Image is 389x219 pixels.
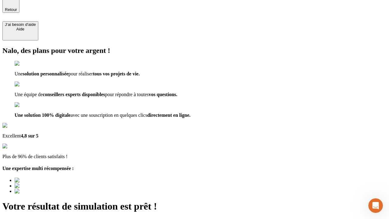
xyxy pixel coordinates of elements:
[15,178,71,183] img: Best savings advice award
[149,92,177,97] span: vos questions.
[15,61,41,66] img: checkmark
[71,113,147,118] span: avec une souscription en quelques clics
[21,133,38,138] span: 4,8 sur 5
[15,189,71,194] img: Best savings advice award
[2,21,38,40] button: J’ai besoin d'aideAide
[68,71,93,76] span: pour réaliser
[15,183,71,189] img: Best savings advice award
[15,92,43,97] span: Une équipe de
[368,198,383,213] iframe: Intercom live chat
[2,47,387,55] h2: Nalo, des plans pour votre argent !
[15,71,23,76] span: Une
[5,27,36,31] div: Aide
[105,92,149,97] span: pour répondre à toutes
[15,113,71,118] span: Une solution 100% digitale
[2,144,33,149] img: reviews stars
[15,102,41,108] img: checkmark
[2,201,387,212] h1: Votre résultat de simulation est prêt !
[2,166,387,171] h4: Une expertise multi récompensée :
[15,82,41,87] img: checkmark
[2,133,21,138] span: Excellent
[43,92,105,97] span: conseillers experts disponibles
[5,22,36,27] div: J’ai besoin d'aide
[2,123,38,128] img: Google Review
[93,71,140,76] span: tous vos projets de vie.
[5,7,17,12] span: Retour
[147,113,190,118] span: directement en ligne.
[2,154,387,159] p: Plus de 96% de clients satisfaits !
[23,71,69,76] span: solution personnalisée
